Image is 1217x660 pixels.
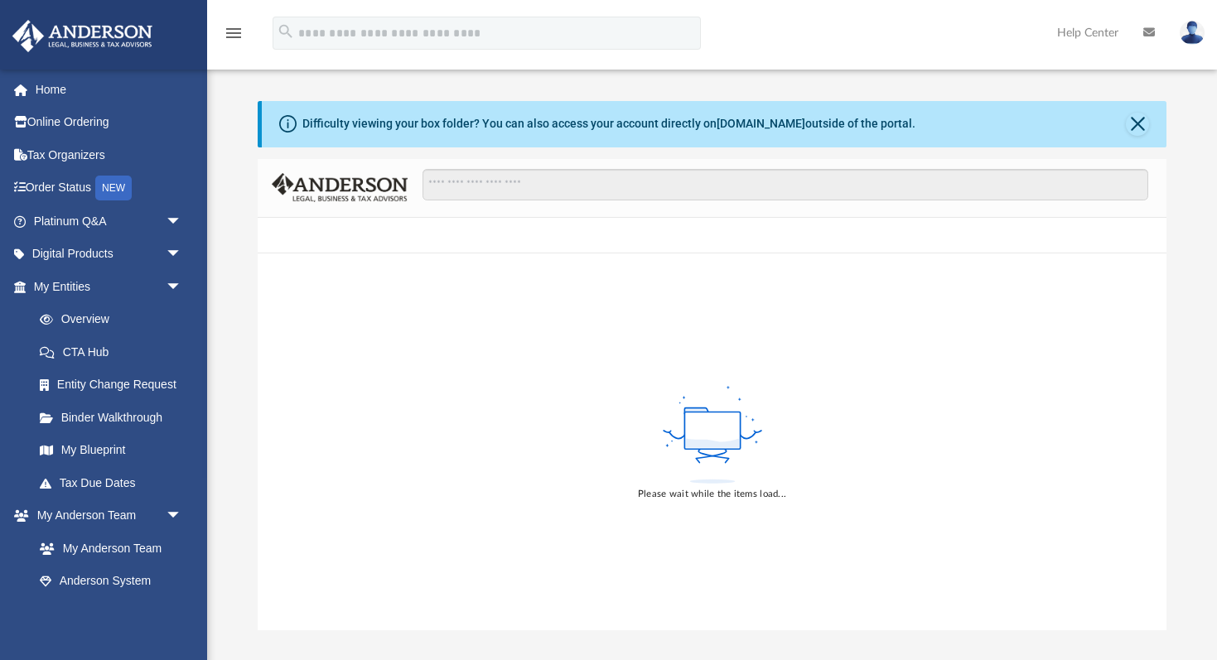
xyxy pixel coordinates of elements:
[7,20,157,52] img: Anderson Advisors Platinum Portal
[224,23,244,43] i: menu
[23,335,207,369] a: CTA Hub
[1126,113,1149,136] button: Close
[166,205,199,238] span: arrow_drop_down
[23,303,207,336] a: Overview
[12,73,207,106] a: Home
[23,369,207,402] a: Entity Change Request
[23,401,207,434] a: Binder Walkthrough
[638,487,786,502] div: Please wait while the items load...
[12,238,207,271] a: Digital Productsarrow_drop_down
[23,532,191,565] a: My Anderson Team
[302,115,915,132] div: Difficulty viewing your box folder? You can also access your account directly on outside of the p...
[12,171,207,205] a: Order StatusNEW
[12,138,207,171] a: Tax Organizers
[423,169,1148,200] input: Search files and folders
[12,106,207,139] a: Online Ordering
[166,238,199,272] span: arrow_drop_down
[23,565,199,598] a: Anderson System
[166,499,199,533] span: arrow_drop_down
[23,597,199,630] a: Client Referrals
[224,31,244,43] a: menu
[277,22,295,41] i: search
[12,205,207,238] a: Platinum Q&Aarrow_drop_down
[23,466,207,499] a: Tax Due Dates
[1180,21,1205,45] img: User Pic
[12,499,199,532] a: My Anderson Teamarrow_drop_down
[12,270,207,303] a: My Entitiesarrow_drop_down
[23,434,199,467] a: My Blueprint
[166,270,199,304] span: arrow_drop_down
[717,117,805,130] a: [DOMAIN_NAME]
[95,176,132,200] div: NEW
